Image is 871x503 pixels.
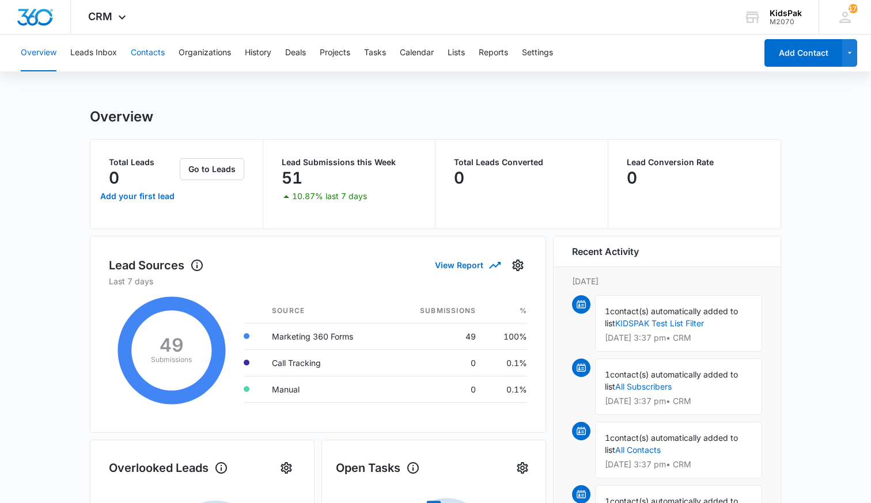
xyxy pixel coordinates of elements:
[448,35,465,71] button: Lists
[605,306,610,316] span: 1
[627,158,763,166] p: Lead Conversion Rate
[615,382,672,391] a: All Subscribers
[179,35,231,71] button: Organizations
[180,158,244,180] button: Go to Leads
[285,35,306,71] button: Deals
[390,349,485,376] td: 0
[572,275,762,287] p: [DATE]
[454,158,589,166] p: Total Leads Converted
[454,169,464,187] p: 0
[605,397,752,405] p: [DATE] 3:37 pm • CRM
[336,459,420,477] h1: Open Tasks
[435,255,499,275] button: View Report
[479,35,508,71] button: Reports
[292,192,367,200] p: 10.87% last 7 days
[605,306,738,328] span: contact(s) automatically added to list
[605,460,752,468] p: [DATE] 3:37 pm • CRM
[572,245,639,258] h6: Recent Activity
[615,318,704,328] a: KIDSPAK Test List Filter
[770,9,802,18] div: account name
[109,158,177,166] p: Total Leads
[485,299,527,323] th: %
[400,35,434,71] button: Calendar
[615,445,661,455] a: All Contacts
[764,39,842,67] button: Add Contact
[605,433,738,455] span: contact(s) automatically added to list
[263,349,390,376] td: Call Tracking
[770,18,802,26] div: account id
[849,4,858,13] div: notifications count
[485,349,527,376] td: 0.1%
[627,169,637,187] p: 0
[180,164,244,174] a: Go to Leads
[263,299,390,323] th: Source
[390,323,485,349] td: 49
[245,35,271,71] button: History
[390,299,485,323] th: Submissions
[109,275,527,287] p: Last 7 days
[277,459,296,477] button: Settings
[21,35,56,71] button: Overview
[320,35,350,71] button: Projects
[605,433,610,443] span: 1
[282,169,302,187] p: 51
[109,257,204,274] h1: Lead Sources
[282,158,417,166] p: Lead Submissions this Week
[88,10,112,22] span: CRM
[131,35,165,71] button: Contacts
[97,182,177,210] a: Add your first lead
[263,323,390,349] td: Marketing 360 Forms
[509,256,527,275] button: Settings
[605,369,738,391] span: contact(s) automatically added to list
[522,35,553,71] button: Settings
[605,334,752,342] p: [DATE] 3:37 pm • CRM
[109,169,119,187] p: 0
[849,4,858,13] span: 175
[90,108,153,125] h1: Overview
[263,376,390,402] td: Manual
[513,459,532,477] button: Settings
[485,323,527,349] td: 100%
[605,369,610,379] span: 1
[109,459,228,477] h1: Overlooked Leads
[364,35,386,71] button: Tasks
[390,376,485,402] td: 0
[485,376,527,402] td: 0.1%
[70,35,117,71] button: Leads Inbox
